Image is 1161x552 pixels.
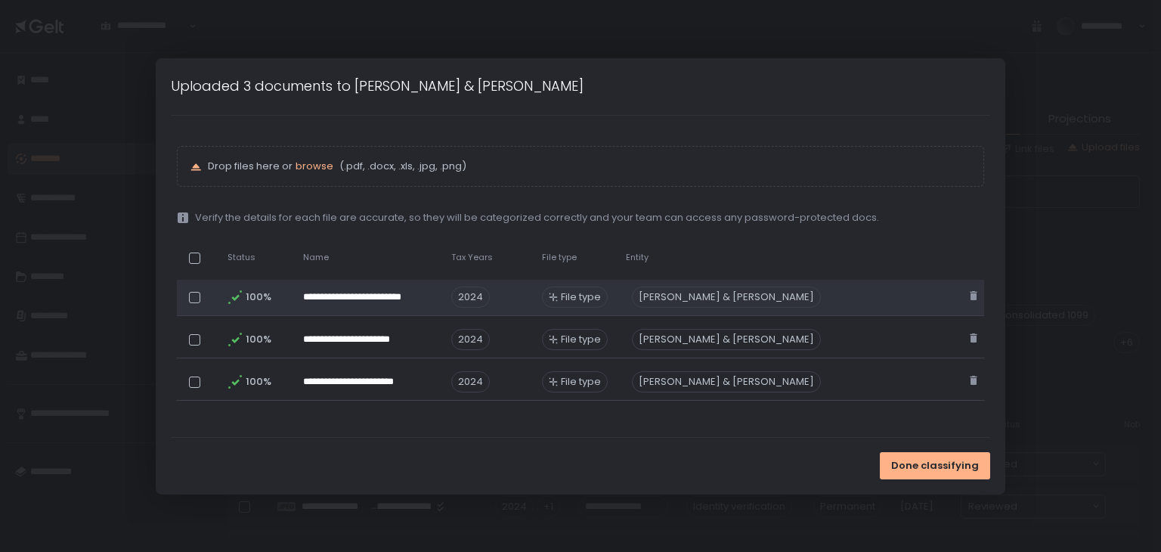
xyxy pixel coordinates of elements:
span: File type [542,252,577,263]
p: Drop files here or [208,160,971,173]
h1: Uploaded 3 documents to [PERSON_NAME] & [PERSON_NAME] [171,76,584,96]
span: (.pdf, .docx, .xls, .jpg, .png) [336,160,466,173]
span: Tax Years [451,252,493,263]
span: Entity [626,252,649,263]
span: Done classifying [891,459,979,473]
div: [PERSON_NAME] & [PERSON_NAME] [632,287,821,308]
span: 2024 [451,329,490,350]
span: 2024 [451,371,490,392]
div: [PERSON_NAME] & [PERSON_NAME] [632,371,821,392]
div: [PERSON_NAME] & [PERSON_NAME] [632,329,821,350]
span: Status [228,252,255,263]
span: Verify the details for each file are accurate, so they will be categorized correctly and your tea... [195,211,879,225]
span: File type [561,290,601,304]
button: browse [296,160,333,173]
span: File type [561,333,601,346]
span: 100% [246,290,270,304]
span: File type [561,375,601,389]
span: 100% [246,333,270,346]
span: 2024 [451,287,490,308]
button: Done classifying [880,452,990,479]
span: Name [303,252,329,263]
span: 100% [246,375,270,389]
